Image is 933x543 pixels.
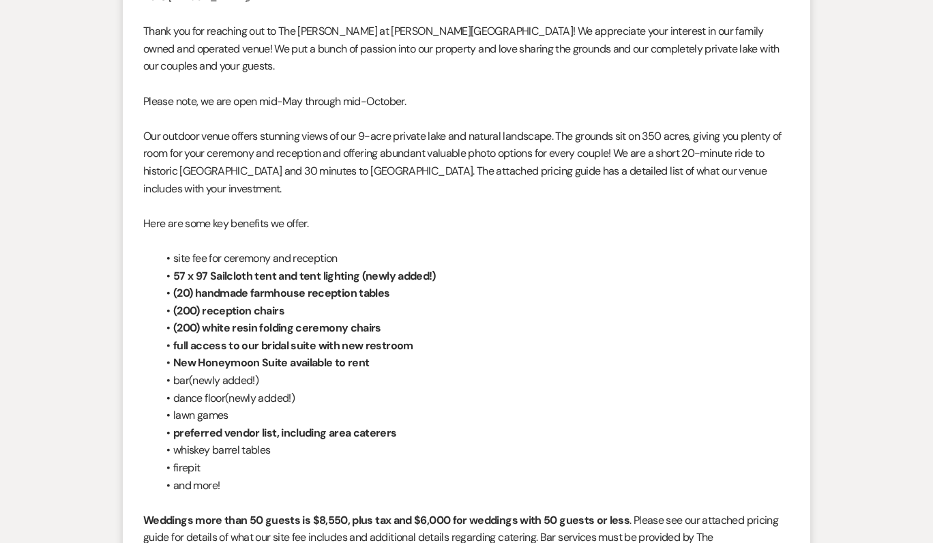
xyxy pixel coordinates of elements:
strong: New Honeymoon Suite available to rent [173,355,369,370]
span: Please note, we are open mid-May through mid-October. [143,94,406,108]
li: (newly added!) [157,372,790,390]
strong: Weddings more than 50 guests is $8,550, plus tax and $6,000 for weddings with 50 guests or less [143,513,630,527]
li: site fee for ceremony and reception [157,250,790,267]
strong: (200) white resin folding ceremony chairs [173,321,381,335]
span: whiskey barrel tables [173,443,271,457]
strong: 57 x 97 Sailcloth tent and tent lighting (newly added!) [173,269,436,283]
span: and more! [173,478,220,493]
span: Here are some key benefits we offer. [143,216,308,231]
span: bar [173,373,189,387]
strong: (200) reception chairs [173,304,284,318]
span: dance floor [173,391,225,405]
strong: (20) handmade farmhouse reception tables [173,286,389,300]
span: Our outdoor venue offers stunning views of our 9-acre private lake and natural landscape. The gro... [143,129,781,196]
span: Thank you for reaching out to The [PERSON_NAME] at [PERSON_NAME][GEOGRAPHIC_DATA]! We appreciate ... [143,24,780,73]
span: lawn games [173,408,228,422]
li: (newly added!) [157,390,790,407]
strong: full access to our bridal suite with new restroom [173,338,413,353]
strong: preferred vendor list, including area caterers [173,426,397,440]
span: firepit [173,460,201,475]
